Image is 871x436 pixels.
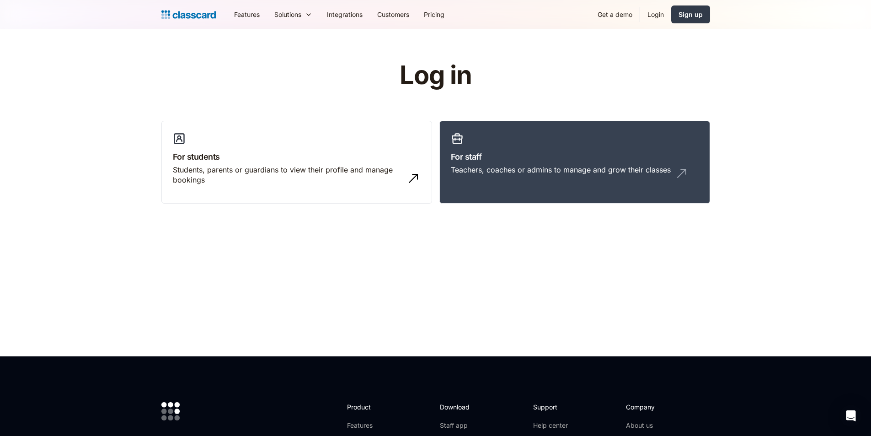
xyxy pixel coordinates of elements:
[640,4,671,25] a: Login
[274,10,301,19] div: Solutions
[840,405,862,427] div: Open Intercom Messenger
[533,421,570,430] a: Help center
[161,8,216,21] a: home
[347,421,396,430] a: Features
[227,4,267,25] a: Features
[370,4,417,25] a: Customers
[440,421,477,430] a: Staff app
[173,151,421,163] h3: For students
[320,4,370,25] a: Integrations
[451,165,671,175] div: Teachers, coaches or admins to manage and grow their classes
[347,402,396,412] h2: Product
[417,4,452,25] a: Pricing
[290,61,581,90] h1: Log in
[267,4,320,25] div: Solutions
[626,421,687,430] a: About us
[440,402,477,412] h2: Download
[679,10,703,19] div: Sign up
[626,402,687,412] h2: Company
[671,5,710,23] a: Sign up
[161,121,432,204] a: For studentsStudents, parents or guardians to view their profile and manage bookings
[451,151,699,163] h3: For staff
[533,402,570,412] h2: Support
[439,121,710,204] a: For staffTeachers, coaches or admins to manage and grow their classes
[173,165,402,185] div: Students, parents or guardians to view their profile and manage bookings
[590,4,640,25] a: Get a demo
